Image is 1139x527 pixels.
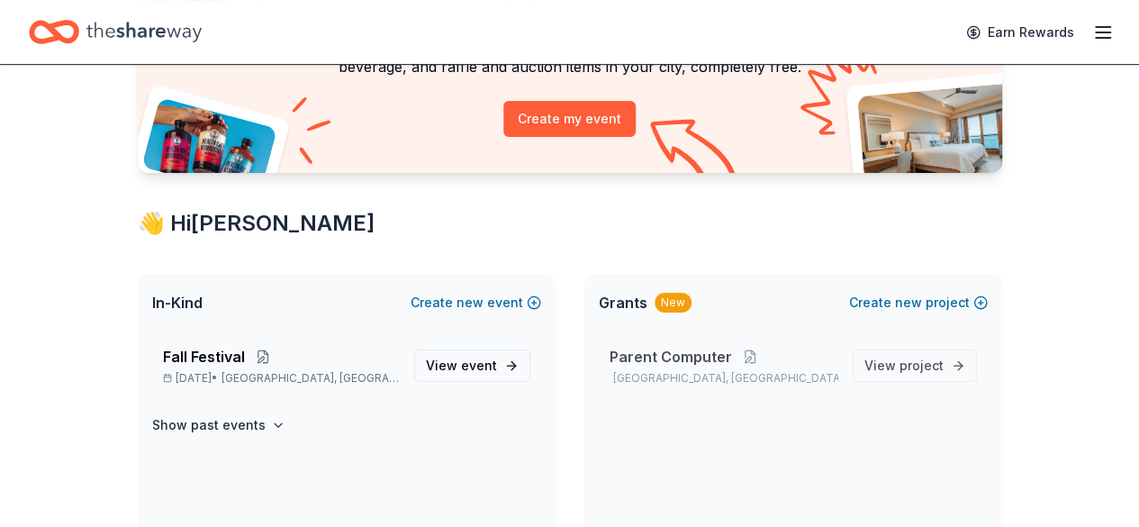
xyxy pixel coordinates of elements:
div: 👋 Hi [PERSON_NAME] [138,209,1002,238]
a: Earn Rewards [955,16,1085,49]
p: [GEOGRAPHIC_DATA], [GEOGRAPHIC_DATA] [610,371,838,386]
button: Createnewevent [411,292,541,313]
button: Create my event [503,101,636,137]
span: In-Kind [152,292,203,313]
span: Grants [599,292,647,313]
h4: Show past events [152,414,266,436]
div: New [655,293,692,313]
span: Fall Festival [163,346,245,368]
span: new [895,292,922,313]
p: [DATE] • [163,371,400,386]
span: event [461,358,497,373]
img: Curvy arrow [650,119,740,186]
span: View [426,355,497,377]
button: Show past events [152,414,285,436]
span: Parent Computer [610,346,732,368]
span: View [864,355,944,377]
span: [GEOGRAPHIC_DATA], [GEOGRAPHIC_DATA] [221,371,399,386]
span: project [899,358,944,373]
a: View project [853,350,977,382]
span: new [457,292,484,313]
button: Createnewproject [849,292,988,313]
a: Home [29,11,202,53]
a: View event [414,350,530,382]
